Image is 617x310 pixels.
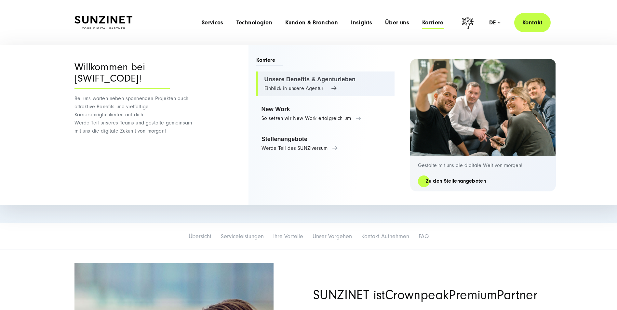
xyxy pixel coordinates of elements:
[351,19,372,26] a: Insights
[273,233,303,240] a: Ihre Vorteile
[418,177,494,185] a: Zu den Stellenangeboten
[74,95,196,135] p: Bei uns warten neben spannenden Projekten auch attraktive Benefits und vielfältige Karrieremöglic...
[313,233,352,240] a: Unser Vorgehen
[313,288,385,302] span: SUNZINET ist
[256,71,395,96] a: Unsere Benefits & Agenturleben Einblick in unsere Agentur
[285,19,338,26] a: Kunden & Branchen
[410,59,556,156] img: Digitalagentur und Internetagentur SUNZINET: 2 Frauen 3 Männer, die ein Selfie machen bei
[202,19,223,26] a: Services
[422,19,444,26] a: Karriere
[497,288,538,302] span: Partner
[449,288,497,302] span: Premium
[221,233,264,240] a: Serviceleistungen
[385,288,449,302] span: Crownpeak
[419,233,429,240] a: FAQ
[489,19,501,26] div: de
[74,16,132,30] img: SUNZINET Full Service Digital Agentur
[189,233,211,240] a: Übersicht
[361,233,409,240] a: Kontakt Aufnehmen
[236,19,272,26] a: Technologien
[74,61,170,89] div: Willkommen bei [SWIFT_CODE]!
[385,19,409,26] a: Über uns
[256,57,283,66] span: Karriere
[256,131,395,156] a: Stellenangebote Werde Teil des SUNZIversum
[514,13,551,32] a: Kontakt
[418,162,548,169] p: Gestalte mit uns die digitale Welt von morgen!
[256,101,395,126] a: New Work So setzen wir New Work erfolgreich um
